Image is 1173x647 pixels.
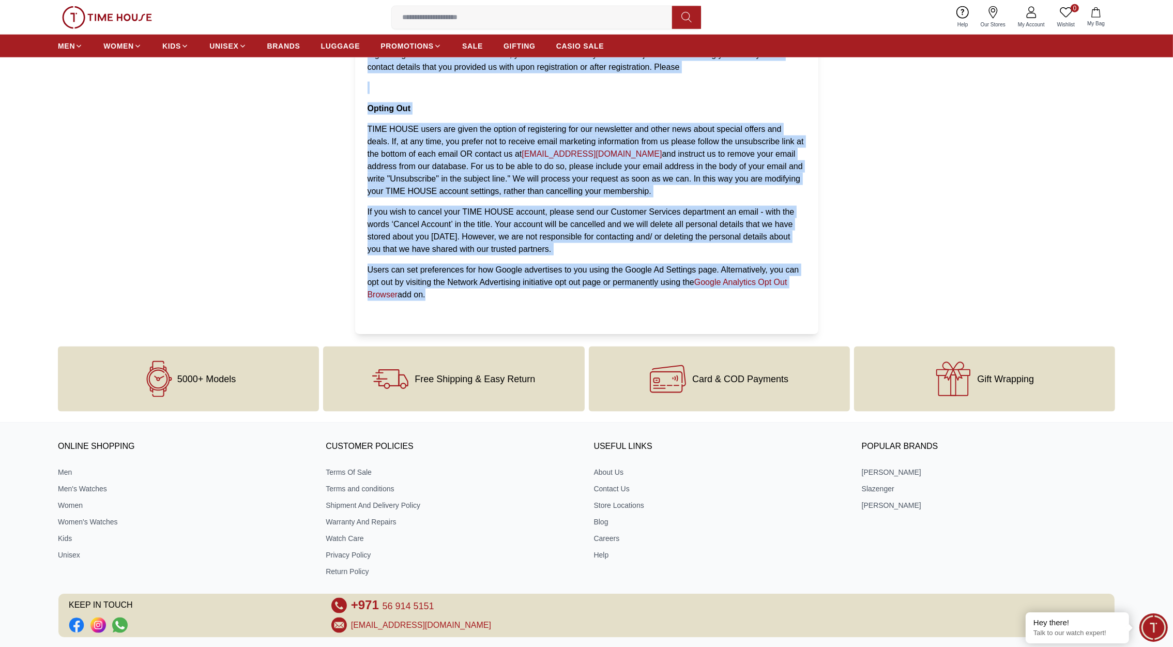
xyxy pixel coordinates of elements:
h3: ONLINE SHOPPING [58,439,311,455]
a: Men's Watches [58,484,311,494]
a: [PERSON_NAME] [862,467,1115,477]
span: 5000+ Models [177,374,236,384]
span: TIME HOUSE users are given the option of registering for our newsletter and other news about spec... [368,125,804,158]
span: Wishlist [1053,21,1079,28]
a: Shipment And Delivery Policy [326,500,579,510]
span: WOMEN [103,41,134,51]
a: Watch Care [326,533,579,544]
a: Google Analytics Opt Out Browser [368,278,787,299]
a: Terms Of Sale [326,467,579,477]
a: Help [951,4,974,31]
span: Card & COD Payments [692,374,788,384]
a: [PERSON_NAME] [862,500,1115,510]
span: Gift Wrapping [978,374,1034,384]
a: Terms and conditions [326,484,579,494]
span: If you wish to cancel your TIME HOUSE account, please send our Customer Services department an em... [368,207,795,253]
div: Chat Widget [1139,613,1168,642]
a: GIFTING [504,37,536,55]
span: My Account [1014,21,1049,28]
a: MEN [58,37,83,55]
a: Privacy Policy [326,550,579,560]
div: Hey there! [1033,618,1121,628]
a: Warranty And Repairs [326,517,579,527]
span: GIFTING [504,41,536,51]
a: UNISEX [209,37,246,55]
span: KEEP IN TOUCH [69,598,317,613]
a: +971 56 914 5151 [351,598,434,613]
a: BRANDS [267,37,300,55]
span: KIDS [162,41,181,51]
a: Careers [594,533,847,544]
a: Men [58,467,311,477]
a: PROMOTIONS [380,37,441,55]
a: Women's Watches [58,517,311,527]
span: add on. [398,290,425,299]
a: Slazenger [862,484,1115,494]
a: Return Policy [326,566,579,577]
a: KIDS [162,37,189,55]
span: MEN [58,41,75,51]
a: Social Link [112,618,128,633]
span: Our Stores [977,21,1010,28]
span: 0 [1071,4,1079,12]
a: Our Stores [974,4,1012,31]
button: My Bag [1081,5,1111,29]
span: PROMOTIONS [380,41,434,51]
li: Facebook [69,618,84,633]
span: My Bag [1083,20,1109,27]
a: Help [594,550,847,560]
span: CASIO SALE [556,41,604,51]
a: Blog [594,517,847,527]
span: LUGGAGE [321,41,360,51]
img: ... [62,6,152,29]
span: 56 914 5151 [382,601,434,611]
a: LUGGAGE [321,37,360,55]
p: Talk to our watch expert! [1033,629,1121,638]
span: BRANDS [267,41,300,51]
span: Help [953,21,972,28]
a: Kids [58,533,311,544]
a: Store Locations [594,500,847,510]
span: Users can set preferences for how Google advertises to you using the Google Ad Settings page. Alt... [368,265,799,287]
span: Free Shipping & Easy Return [415,374,535,384]
a: 0Wishlist [1051,4,1081,31]
a: [EMAIL_ADDRESS][DOMAIN_NAME] [522,149,662,158]
a: Contact Us [594,484,847,494]
a: Unisex [58,550,311,560]
a: Social Link [69,618,84,633]
h3: Popular Brands [862,439,1115,455]
a: SALE [462,37,483,55]
h3: CUSTOMER POLICIES [326,439,579,455]
a: Women [58,500,311,510]
a: About Us [594,467,847,477]
a: WOMEN [103,37,142,55]
a: [EMAIL_ADDRESS][DOMAIN_NAME] [351,619,491,631]
a: CASIO SALE [556,37,604,55]
span: UNISEX [209,41,238,51]
h3: USEFUL LINKS [594,439,847,455]
span: SALE [462,41,483,51]
a: Social Link [90,618,106,633]
strong: Opting Out [368,104,411,113]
